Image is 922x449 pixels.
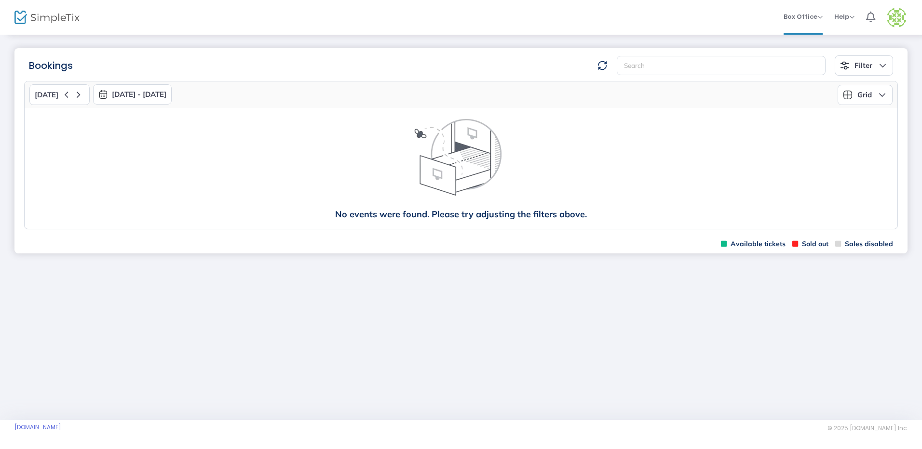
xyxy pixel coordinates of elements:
[827,424,908,432] span: © 2025 [DOMAIN_NAME] Inc.
[784,12,823,21] span: Box Office
[339,118,583,210] img: face thinking
[29,84,90,105] button: [DATE]
[98,90,108,99] img: monthly
[840,61,850,70] img: filter
[35,91,58,99] span: [DATE]
[93,84,172,105] button: [DATE] - [DATE]
[835,239,893,249] span: Sales disabled
[335,210,587,219] span: No events were found. Please try adjusting the filters above.
[834,12,854,21] span: Help
[835,55,893,76] button: Filter
[14,423,61,431] a: [DOMAIN_NAME]
[792,239,828,249] span: Sold out
[617,56,826,76] input: Search
[721,239,786,249] span: Available tickets
[597,61,607,70] img: refresh-data
[29,58,73,73] m-panel-title: Bookings
[843,90,853,100] img: grid
[838,85,893,105] button: Grid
